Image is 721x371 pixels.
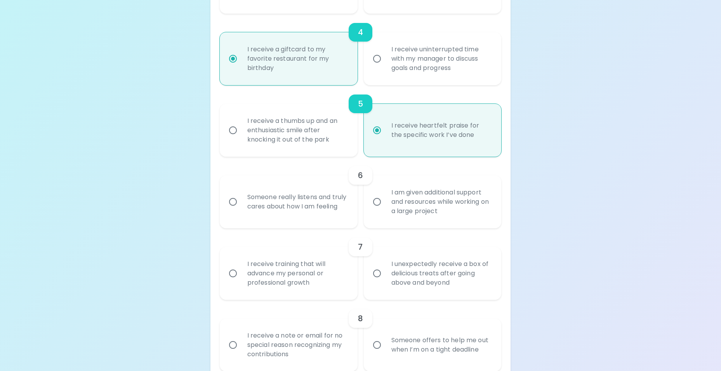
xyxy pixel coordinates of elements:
h6: 6 [358,169,363,182]
h6: 7 [358,241,363,253]
div: I receive a giftcard to my favorite restaurant for my birthday [241,35,353,82]
div: choice-group-check [220,157,502,228]
div: I receive uninterrupted time with my manager to discuss goals and progress [385,35,497,82]
div: I receive heartfelt praise for the specific work I’ve done [385,112,497,149]
div: Someone really listens and truly cares about how I am feeling [241,183,353,220]
h6: 8 [358,312,363,325]
h6: 5 [358,98,363,110]
div: choice-group-check [220,14,502,85]
div: I unexpectedly receive a box of delicious treats after going above and beyond [385,250,497,297]
div: I receive training that will advance my personal or professional growth [241,250,353,297]
div: I receive a note or email for no special reason recognizing my contributions [241,322,353,368]
h6: 4 [358,26,363,38]
div: choice-group-check [220,228,502,300]
div: I am given additional support and resources while working on a large project [385,178,497,225]
div: Someone offers to help me out when I’m on a tight deadline [385,326,497,364]
div: choice-group-check [220,85,502,157]
div: I receive a thumbs up and an enthusiastic smile after knocking it out of the park [241,107,353,154]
